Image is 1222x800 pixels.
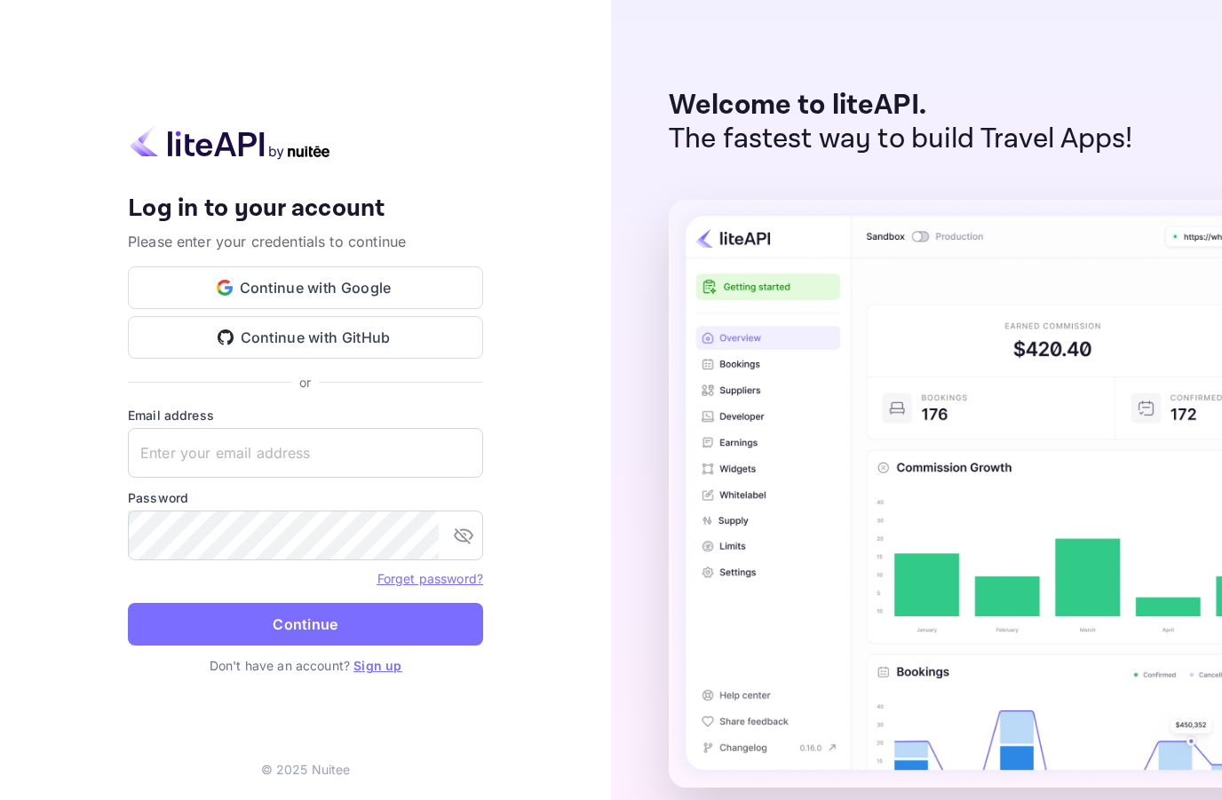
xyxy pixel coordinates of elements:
[446,518,481,553] button: toggle password visibility
[299,373,311,392] p: or
[128,125,332,160] img: liteapi
[377,569,483,587] a: Forget password?
[377,571,483,586] a: Forget password?
[128,603,483,646] button: Continue
[128,406,483,424] label: Email address
[128,428,483,478] input: Enter your email address
[128,656,483,675] p: Don't have an account?
[128,316,483,359] button: Continue with GitHub
[128,266,483,309] button: Continue with Google
[261,760,351,779] p: © 2025 Nuitee
[128,488,483,507] label: Password
[353,658,401,673] a: Sign up
[128,194,483,225] h4: Log in to your account
[669,123,1133,156] p: The fastest way to build Travel Apps!
[128,231,483,252] p: Please enter your credentials to continue
[669,89,1133,123] p: Welcome to liteAPI.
